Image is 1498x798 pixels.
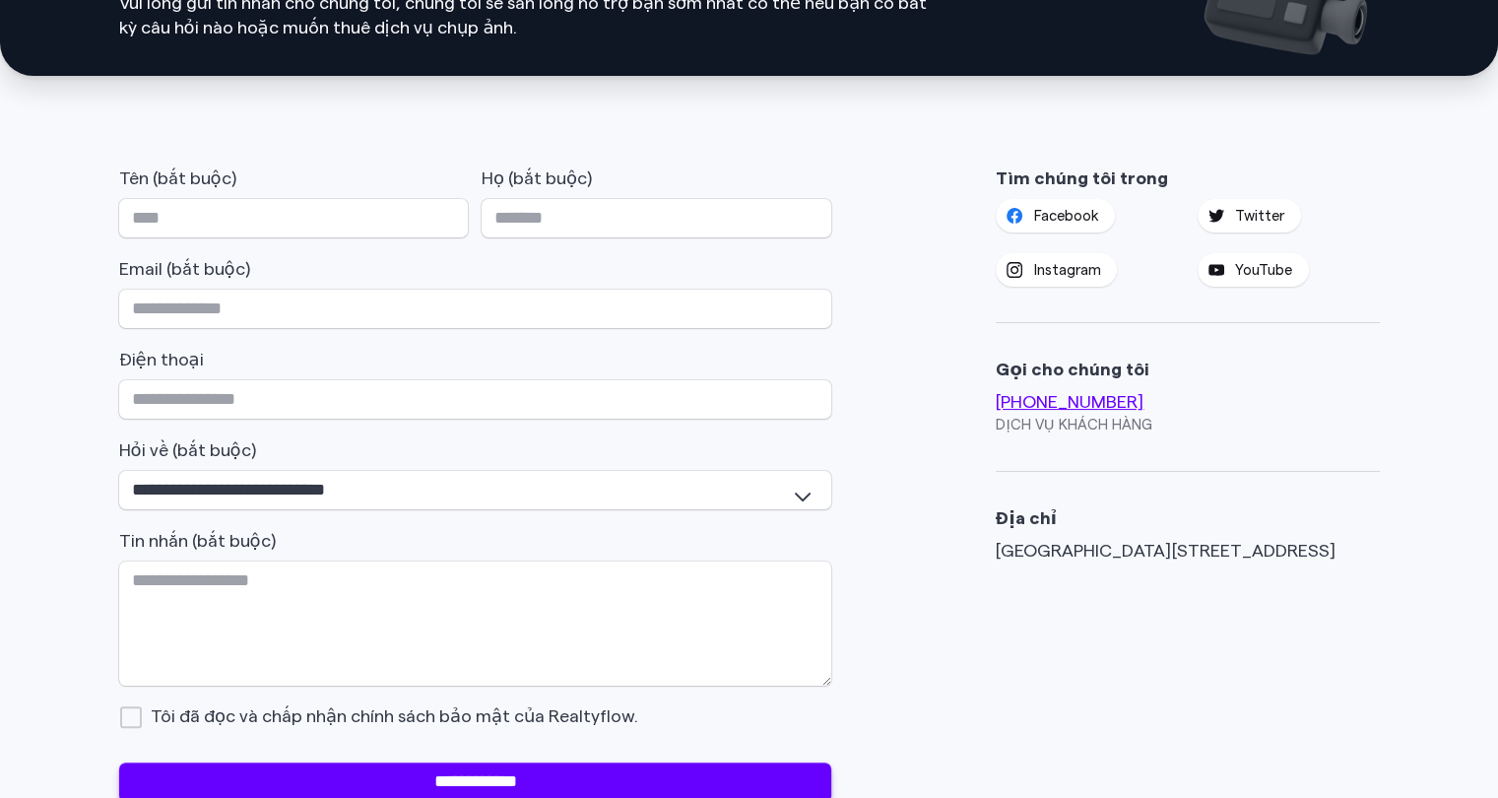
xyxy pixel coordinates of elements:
[996,418,1151,432] font: Dịch vụ khách hàng
[482,169,592,187] font: Họ (bắt buộc)
[996,393,1143,411] a: [PHONE_NUMBER]
[151,707,639,725] font: Tôi đã đọc và chấp nhận chính sách bảo mật của Realtyflow.
[1198,253,1309,288] a: YouTube
[1034,263,1101,278] font: Instagram
[1235,209,1284,224] font: Twitter
[119,169,236,187] font: Tên (bắt buộc)
[119,351,204,368] font: Điện thoại
[996,253,1117,288] a: Instagram
[1034,209,1099,224] font: Facebook
[138,689,276,703] font: Chúng tôi chạy trên Gist
[996,361,1148,378] font: Gọi cho chúng tôi
[1235,263,1292,278] font: YouTube
[1198,199,1301,233] a: Twitter
[119,260,250,278] font: Email (bắt buộc)
[119,532,276,550] font: Tin nhắn (bắt buộc)
[119,441,256,459] font: Hỏi về (bắt buộc)
[996,199,1115,233] a: Facebook
[996,542,1335,560] font: [GEOGRAPHIC_DATA][STREET_ADDRESS]
[996,509,1056,527] font: Địa chỉ
[996,169,1168,187] font: Tìm chúng tôi trong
